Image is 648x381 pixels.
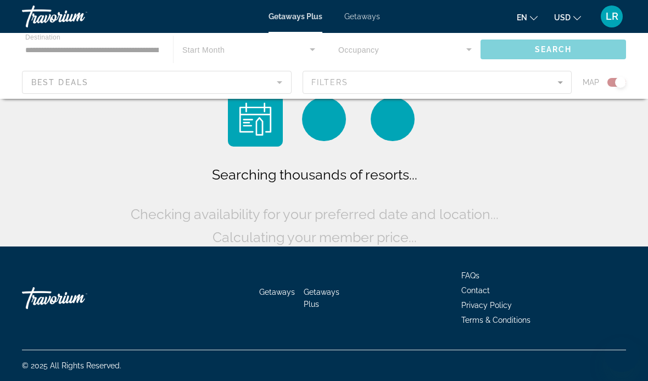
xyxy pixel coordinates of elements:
span: Searching thousands of resorts... [212,166,417,183]
span: en [517,13,527,22]
span: Calculating your member price... [213,229,417,245]
a: Go Home [22,282,132,315]
span: Checking availability for your preferred date and location... [131,206,499,222]
a: Travorium [22,2,132,31]
button: User Menu [597,5,626,28]
a: Terms & Conditions [461,316,530,324]
a: Getaways Plus [304,288,339,309]
a: FAQs [461,271,479,280]
a: Contact [461,286,490,295]
span: © 2025 All Rights Reserved. [22,361,121,370]
span: USD [554,13,571,22]
a: Getaways Plus [269,12,322,21]
button: Change language [517,9,538,25]
span: LR [606,11,618,22]
button: Change currency [554,9,581,25]
a: Privacy Policy [461,301,512,310]
a: Getaways [344,12,380,21]
iframe: Button to launch messaging window [604,337,639,372]
a: Getaways [259,288,295,296]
